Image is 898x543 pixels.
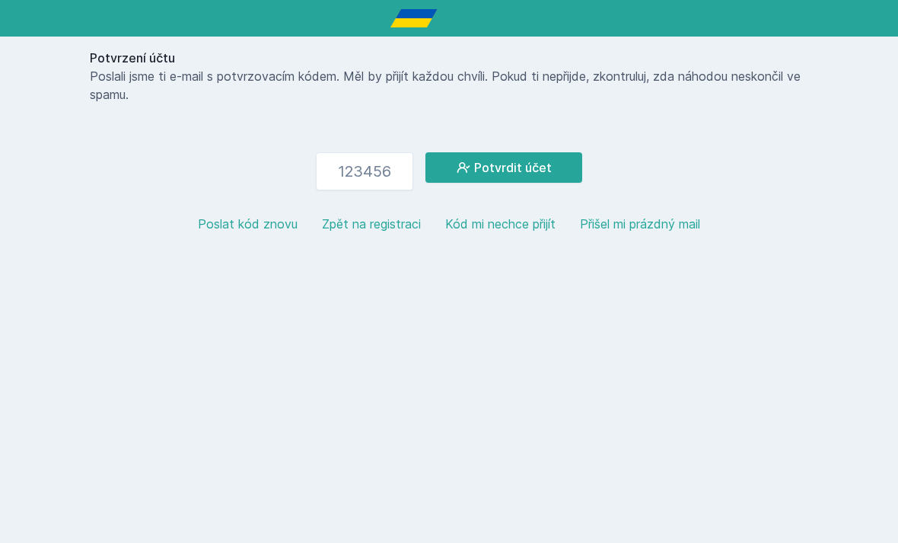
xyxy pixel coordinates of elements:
button: Kód mi nechce přijít [445,215,556,233]
button: Zpět na registraci [322,215,421,233]
h1: Potvrzení účtu [90,49,808,67]
input: 123456 [316,152,413,190]
p: Poslali jsme ti e-mail s potvrzovacím kódem. Měl by přijít každou chvíli. Pokud ti nepřijde, zkon... [90,67,808,104]
button: Poslat kód znovu [198,215,298,233]
button: Přišel mi prázdný mail [580,215,700,233]
button: Potvrdit účet [425,152,582,183]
